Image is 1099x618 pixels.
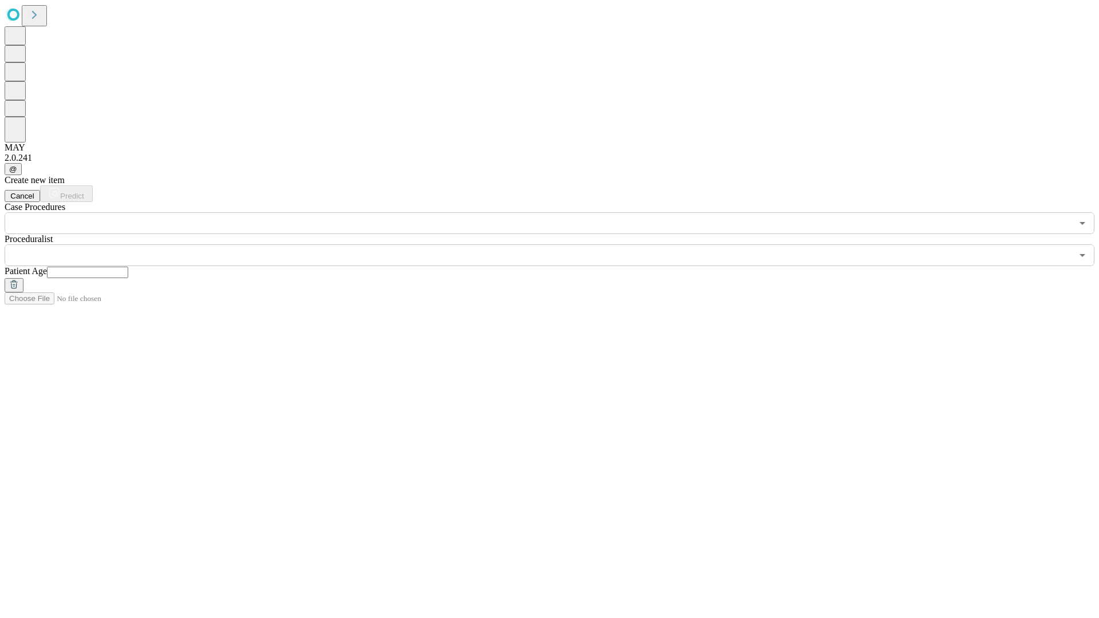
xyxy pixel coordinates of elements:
[40,185,93,202] button: Predict
[1074,247,1090,263] button: Open
[5,202,65,212] span: Scheduled Procedure
[5,153,1094,163] div: 2.0.241
[5,234,53,244] span: Proceduralist
[5,190,40,202] button: Cancel
[5,175,65,185] span: Create new item
[5,266,47,276] span: Patient Age
[10,192,34,200] span: Cancel
[1074,215,1090,231] button: Open
[5,163,22,175] button: @
[9,165,17,173] span: @
[5,142,1094,153] div: MAY
[60,192,84,200] span: Predict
